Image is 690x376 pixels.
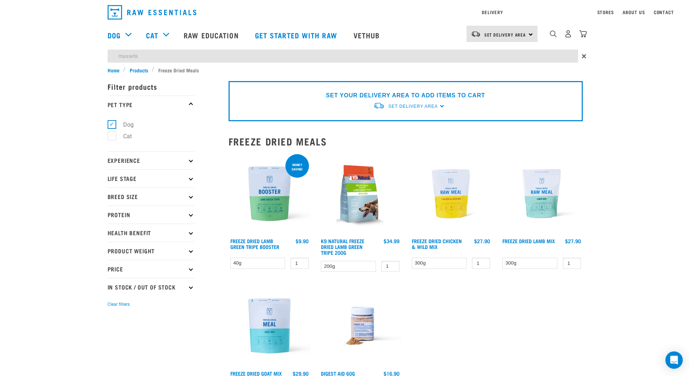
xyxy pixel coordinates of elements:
button: Clear filters [108,301,130,308]
nav: breadcrumbs [108,66,583,74]
input: Search... [108,50,578,63]
a: Get started with Raw [248,21,346,50]
a: Stores [597,11,614,13]
div: $27.90 [565,238,581,244]
p: SET YOUR DELIVERY AREA TO ADD ITEMS TO CART [326,91,485,100]
a: Freeze Dried Lamb Green Tripe Booster [230,240,279,248]
input: 1 [290,258,309,269]
img: user.png [564,30,572,38]
a: K9 Natural Freeze Dried Lamb Green Tripe 200g [321,240,364,254]
a: Raw Education [176,21,247,50]
p: Experience [108,151,195,169]
div: Open Intercom Messenger [665,351,683,369]
input: 1 [381,261,400,272]
h2: Freeze Dried Meals [229,136,583,147]
a: Freeze Dried Lamb Mix [502,240,555,242]
a: About Us [623,11,645,13]
p: Breed Size [108,187,195,206]
span: Set Delivery Area [388,104,438,109]
label: Cat [112,132,135,141]
input: 1 [472,258,490,269]
span: Set Delivery Area [484,33,526,36]
span: × [582,50,586,63]
div: Money saving! [285,159,309,174]
input: 1 [563,258,581,269]
img: Raw Essentials Logo [108,5,196,20]
a: Vethub [346,21,389,50]
div: $27.90 [474,238,490,244]
span: Home [108,66,120,74]
img: van-moving.png [373,102,385,110]
img: Freeze Dried Lamb Green Tripe [229,153,311,235]
p: Life Stage [108,169,195,187]
a: Freeze Dried Chicken & Wild Mix [412,240,462,248]
label: Dog [112,120,137,129]
p: Pet Type [108,96,195,114]
a: Products [126,66,152,74]
a: Cat [146,30,158,41]
p: Product Weight [108,242,195,260]
img: home-icon@2x.png [579,30,587,38]
div: $34.99 [384,238,400,244]
img: Raw Essentials Freeze Dried Goat Mix [229,285,311,367]
span: Products [130,66,148,74]
img: home-icon-1@2x.png [550,30,557,37]
p: Health Benefit [108,224,195,242]
img: van-moving.png [471,31,481,37]
a: Home [108,66,124,74]
p: Protein [108,206,195,224]
a: Freeze Dried Goat Mix [230,372,282,375]
div: $9.90 [296,238,309,244]
p: Price [108,260,195,278]
p: Filter products [108,77,195,96]
p: In Stock / Out Of Stock [108,278,195,296]
img: K9 Square [319,153,401,235]
nav: dropdown navigation [102,2,589,22]
img: Raw Essentials Digest Aid Pet Supplement [319,285,401,367]
img: RE Product Shoot 2023 Nov8678 [410,153,492,235]
img: RE Product Shoot 2023 Nov8677 [501,153,583,235]
a: Dog [108,30,121,41]
a: Contact [654,11,674,13]
a: Delivery [482,11,503,13]
a: Digest Aid 60g [321,372,355,375]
